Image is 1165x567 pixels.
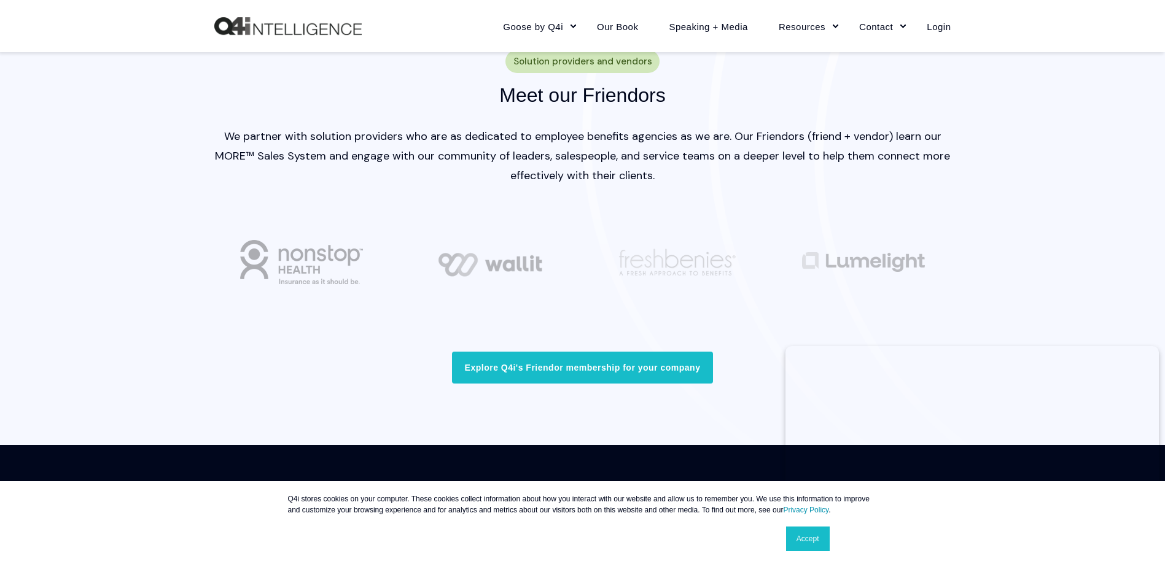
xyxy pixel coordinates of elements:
img: Lumelight-Logo-Primary-RGB [802,252,925,272]
img: Q4intelligence, LLC logo [214,17,362,36]
div: 4 / 9 [214,240,389,283]
span: Solution providers and vendors [513,53,652,71]
a: Accept [786,526,830,551]
img: Wallit Logo [427,244,550,280]
a: Explore Q4i's Friendor membership for your company [452,352,714,384]
p: Q4i stores cookies on your computer. These cookies collect information about how you interact wit... [288,493,878,515]
img: NonstopHealth Logo [240,240,363,283]
span: We partner with solution providers who are as dedicated to employee benefits agencies as we are. ... [214,126,951,185]
a: Back to Home [214,17,362,36]
div: 7 / 9 [776,252,951,272]
div: 6 / 9 [589,246,764,279]
iframe: Popup CTA [785,346,1159,561]
img: freshbenies Logo [615,246,738,279]
a: Privacy Policy [783,506,828,514]
h3: Meet our Friendors [377,80,789,111]
div: 5 / 9 [402,244,577,280]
